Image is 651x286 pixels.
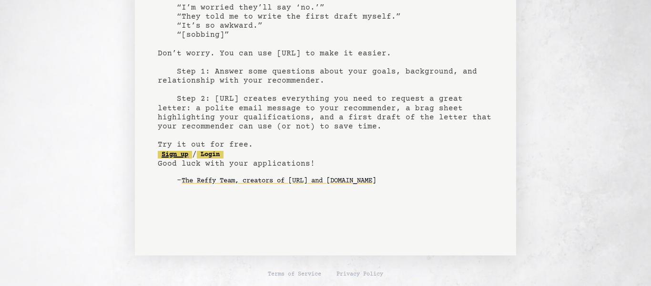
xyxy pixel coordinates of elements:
[336,271,383,278] a: Privacy Policy
[182,173,376,189] a: The Reffy Team, creators of [URL] and [DOMAIN_NAME]
[177,176,493,186] div: -
[197,151,224,159] a: Login
[158,151,192,159] a: Sign up
[268,271,321,278] a: Terms of Service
